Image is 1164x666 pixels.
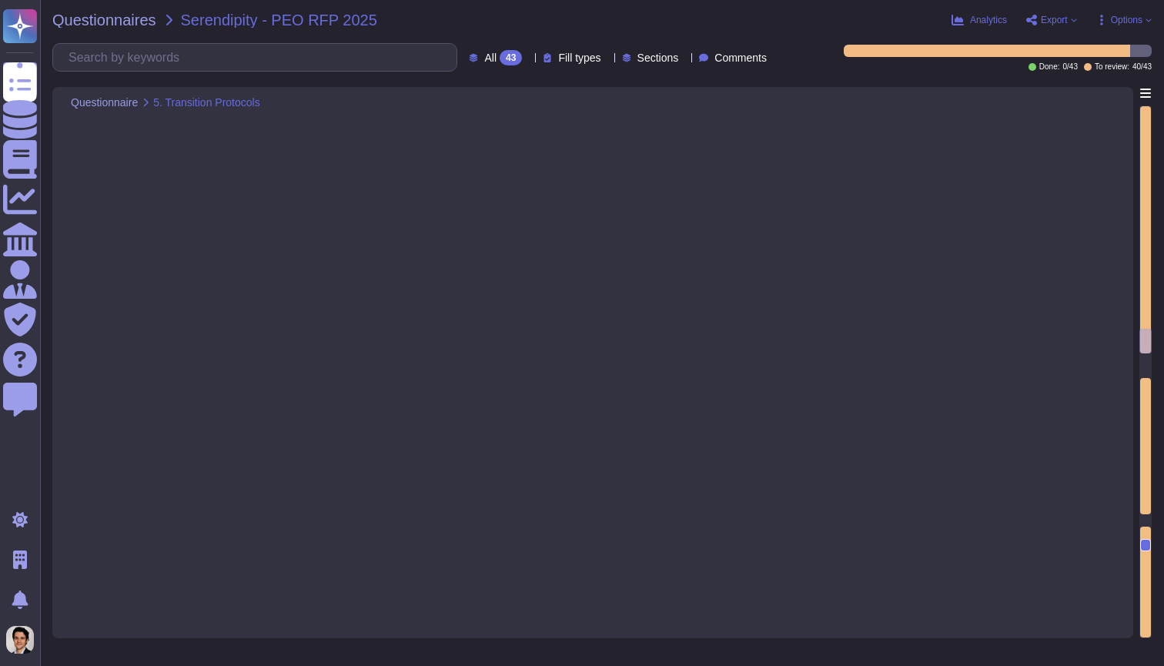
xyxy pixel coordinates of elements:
button: user [3,623,45,657]
span: Questionnaires [52,12,156,28]
span: 0 / 43 [1062,63,1077,71]
input: Search by keywords [61,44,457,71]
button: Analytics [952,14,1007,26]
div: 43 [500,50,522,65]
span: 40 / 43 [1132,63,1152,71]
span: Sections [637,52,679,63]
span: All [484,52,497,63]
span: Options [1111,15,1142,25]
span: Serendipity - PEO RFP 2025 [181,12,377,28]
span: Fill types [558,52,600,63]
span: Done: [1039,63,1060,71]
span: Comments [714,52,767,63]
span: To review: [1095,63,1129,71]
span: Export [1041,15,1068,25]
img: user [6,626,34,654]
span: Analytics [970,15,1007,25]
